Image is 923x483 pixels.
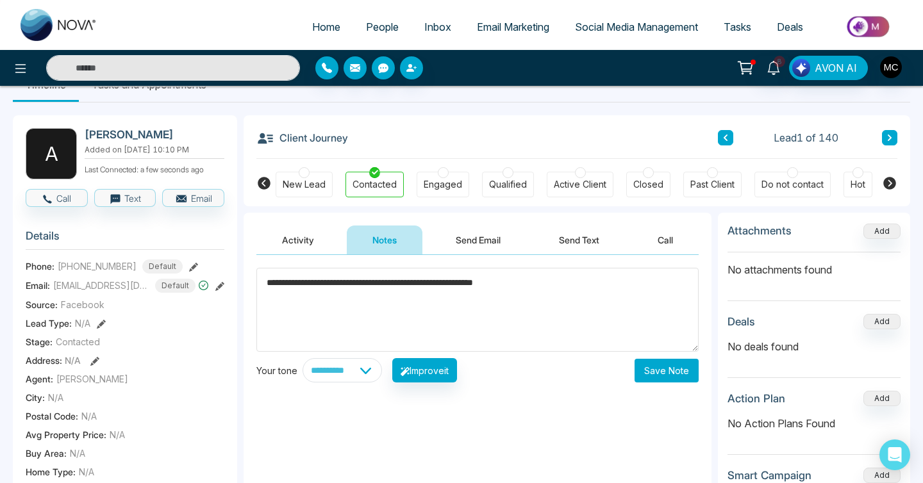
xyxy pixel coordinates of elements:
[256,128,348,147] h3: Client Journey
[81,409,97,423] span: N/A
[728,416,901,431] p: No Action Plans Found
[728,469,811,482] h3: Smart Campaign
[162,189,224,207] button: Email
[489,178,527,191] div: Qualified
[632,225,699,254] button: Call
[85,128,219,141] h2: [PERSON_NAME]
[464,15,562,39] a: Email Marketing
[774,130,838,145] span: Lead 1 of 140
[56,372,128,386] span: [PERSON_NAME]
[26,428,106,441] span: Avg Property Price :
[690,178,735,191] div: Past Client
[256,225,340,254] button: Activity
[65,355,81,366] span: N/A
[256,364,303,377] div: Your tone
[110,428,125,441] span: N/A
[863,225,901,236] span: Add
[728,252,901,277] p: No attachments found
[155,279,195,293] span: Default
[366,20,399,33] span: People
[792,59,810,77] img: Lead Flow
[56,335,100,348] span: Contacted
[26,298,58,311] span: Source:
[299,15,353,39] a: Home
[26,229,224,249] h3: Details
[392,358,457,382] button: Improveit
[533,225,625,254] button: Send Text
[863,391,901,406] button: Add
[728,339,901,354] p: No deals found
[879,439,910,470] div: Open Intercom Messenger
[851,178,865,191] div: Hot
[477,20,549,33] span: Email Marketing
[26,128,77,179] div: A
[424,178,462,191] div: Engaged
[353,178,397,191] div: Contacted
[347,225,422,254] button: Notes
[26,372,53,386] span: Agent:
[412,15,464,39] a: Inbox
[880,56,902,78] img: User Avatar
[863,468,901,483] button: Add
[424,20,451,33] span: Inbox
[85,144,224,156] p: Added on [DATE] 10:10 PM
[26,391,45,404] span: City :
[728,224,792,237] h3: Attachments
[79,465,94,479] span: N/A
[728,315,755,328] h3: Deals
[26,259,54,273] span: Phone:
[94,189,156,207] button: Text
[21,9,97,41] img: Nova CRM Logo
[728,392,785,405] h3: Action Plan
[774,56,785,67] span: 8
[724,20,751,33] span: Tasks
[575,20,698,33] span: Social Media Management
[863,224,901,239] button: Add
[789,56,868,80] button: AVON AI
[633,178,663,191] div: Closed
[26,446,67,460] span: Buy Area :
[863,314,901,329] button: Add
[26,465,76,479] span: Home Type :
[758,56,789,78] a: 8
[26,189,88,207] button: Call
[822,12,915,41] img: Market-place.gif
[53,279,149,292] span: [EMAIL_ADDRESS][DOMAIN_NAME]
[26,409,78,423] span: Postal Code :
[312,20,340,33] span: Home
[635,359,699,382] button: Save Note
[353,15,412,39] a: People
[58,259,137,273] span: [PHONE_NUMBER]
[26,354,81,367] span: Address:
[26,335,53,348] span: Stage:
[48,391,63,404] span: N/A
[75,316,90,330] span: N/A
[283,178,326,191] div: New Lead
[85,161,224,176] p: Last Connected: a few seconds ago
[777,20,803,33] span: Deals
[70,446,85,460] span: N/A
[764,15,816,39] a: Deals
[430,225,526,254] button: Send Email
[761,178,824,191] div: Do not contact
[815,60,857,76] span: AVON AI
[554,178,606,191] div: Active Client
[142,259,183,274] span: Default
[562,15,711,39] a: Social Media Management
[26,316,72,330] span: Lead Type:
[711,15,764,39] a: Tasks
[26,279,50,292] span: Email:
[61,298,104,311] span: Facebook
